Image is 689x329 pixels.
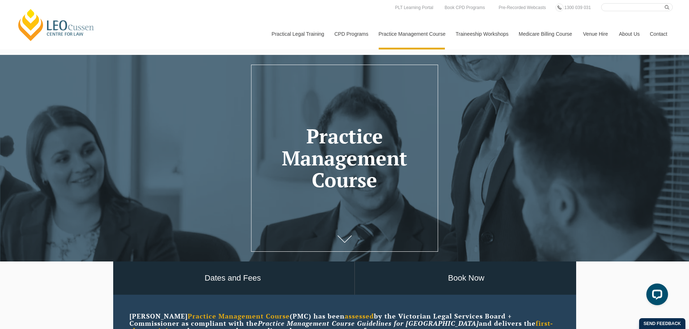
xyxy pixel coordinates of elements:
strong: assessed [345,312,374,320]
a: Medicare Billing Course [513,18,578,49]
a: CPD Programs [329,18,373,49]
span: 1300 039 031 [564,5,591,10]
a: [PERSON_NAME] Centre for Law [16,8,96,42]
a: Contact [645,18,673,49]
em: Practice Management Course Guidelines for [GEOGRAPHIC_DATA] [258,319,479,328]
a: About Us [613,18,645,49]
a: Book Now [355,261,578,295]
a: Traineeship Workshops [450,18,513,49]
h1: Practice Management Course [262,125,427,191]
a: 1300 039 031 [562,4,592,12]
a: Pre-Recorded Webcasts [497,4,548,12]
a: Dates and Fees [111,261,354,295]
a: PLT Learning Portal [393,4,435,12]
a: Book CPD Programs [443,4,486,12]
a: Practice Management Course [373,18,450,49]
a: Practical Legal Training [266,18,329,49]
iframe: LiveChat chat widget [641,281,671,311]
a: Venue Hire [578,18,613,49]
strong: Practice Management Course [188,312,290,320]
